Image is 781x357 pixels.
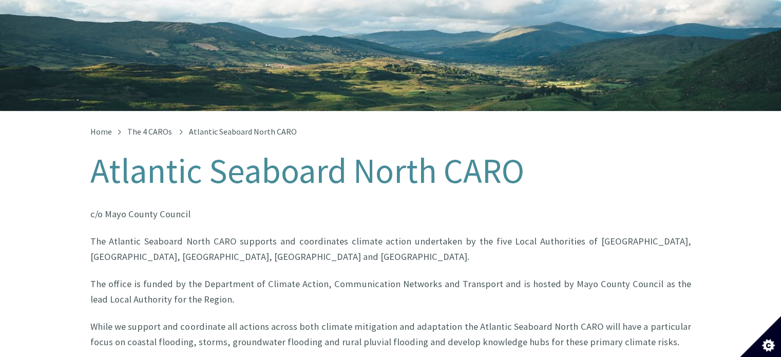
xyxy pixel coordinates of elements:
button: Set cookie preferences [740,316,781,357]
a: The 4 CAROs [127,126,172,137]
h1: Atlantic Seaboard North CARO [90,152,691,190]
a: Home [90,126,112,137]
p: While we support and coordinate all actions across both climate mitigation and adaptation the Atl... [90,319,691,349]
p: The Atlantic Seaboard North CARO supports and coordinates climate action undertaken by the five L... [90,234,691,264]
p: c/o Mayo County Council [90,206,691,221]
p: The office is funded by the Department of Climate Action, Communication Networks and Transport an... [90,276,691,307]
span: Atlantic Seaboard North CARO [189,126,297,137]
